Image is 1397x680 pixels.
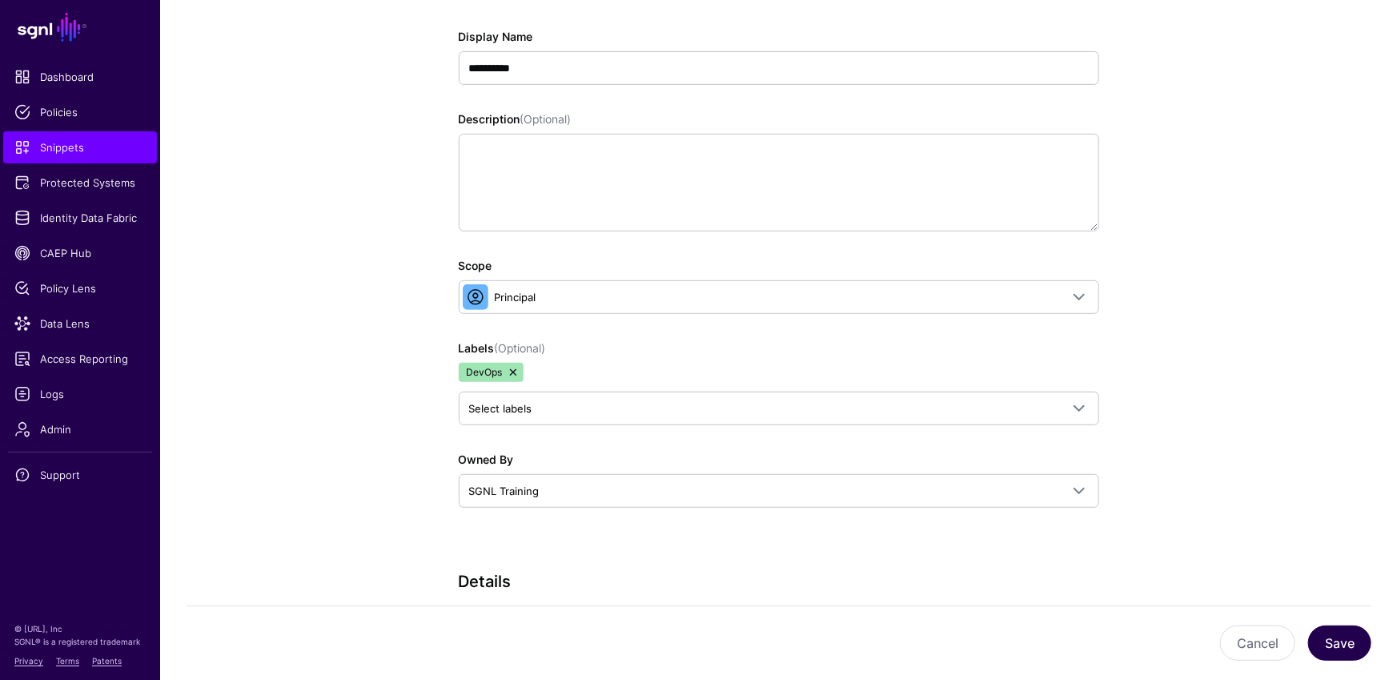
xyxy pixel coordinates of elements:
[14,656,43,666] a: Privacy
[3,167,157,199] a: Protected Systems
[3,413,157,445] a: Admin
[459,257,492,274] label: Scope
[469,485,540,497] span: SGNL Training
[3,308,157,340] a: Data Lens
[3,343,157,375] a: Access Reporting
[3,202,157,234] a: Identity Data Fabric
[3,131,157,163] a: Snippets
[14,316,146,332] span: Data Lens
[520,112,572,126] span: (Optional)
[14,622,146,635] p: © [URL], Inc
[14,467,146,483] span: Support
[14,104,146,120] span: Policies
[469,402,532,415] span: Select labels
[459,111,572,127] label: Description
[3,272,157,304] a: Policy Lens
[14,245,146,261] span: CAEP Hub
[459,340,546,356] label: Labels
[14,421,146,437] span: Admin
[14,280,146,296] span: Policy Lens
[459,28,533,45] label: Display Name
[3,61,157,93] a: Dashboard
[14,386,146,402] span: Logs
[14,139,146,155] span: Snippets
[3,96,157,128] a: Policies
[459,451,514,468] label: Owned By
[495,291,536,304] span: Principal
[14,69,146,85] span: Dashboard
[459,572,1099,591] h3: Details
[10,10,151,45] a: SGNL
[495,341,546,355] span: (Optional)
[14,635,146,648] p: SGNL® is a registered trademark
[56,656,79,666] a: Terms
[14,210,146,226] span: Identity Data Fabric
[3,237,157,269] a: CAEP Hub
[1220,626,1295,661] button: Cancel
[14,175,146,191] span: Protected Systems
[92,656,122,666] a: Patents
[459,363,524,382] span: DevOps
[3,378,157,410] a: Logs
[1308,626,1371,661] button: Save
[14,351,146,367] span: Access Reporting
